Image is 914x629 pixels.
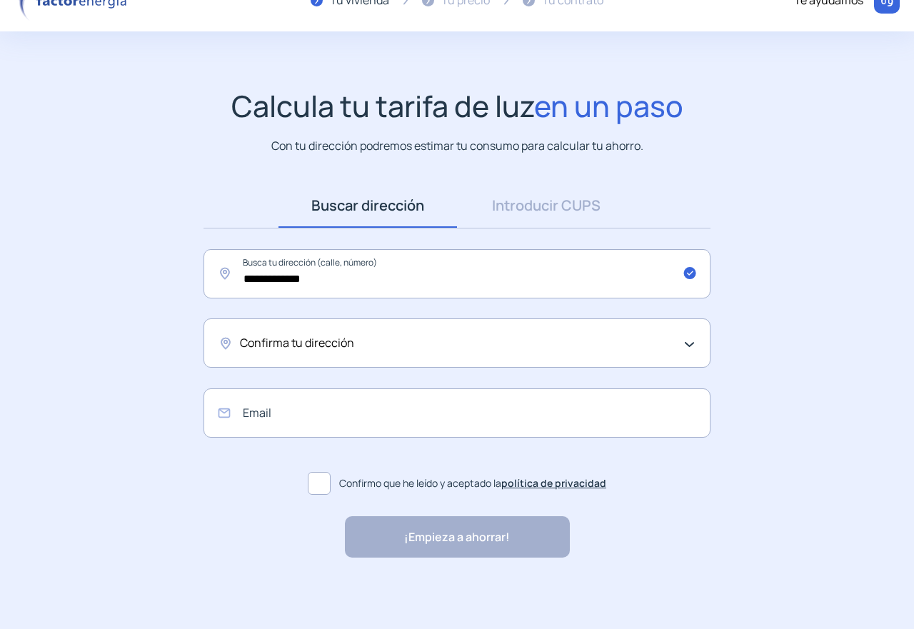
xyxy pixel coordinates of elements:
[240,334,354,353] span: Confirma tu dirección
[501,476,606,490] a: política de privacidad
[271,137,643,155] p: Con tu dirección podremos estimar tu consumo para calcular tu ahorro.
[457,183,636,228] a: Introducir CUPS
[339,475,606,491] span: Confirmo que he leído y aceptado la
[534,86,683,126] span: en un paso
[278,183,457,228] a: Buscar dirección
[231,89,683,124] h1: Calcula tu tarifa de luz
